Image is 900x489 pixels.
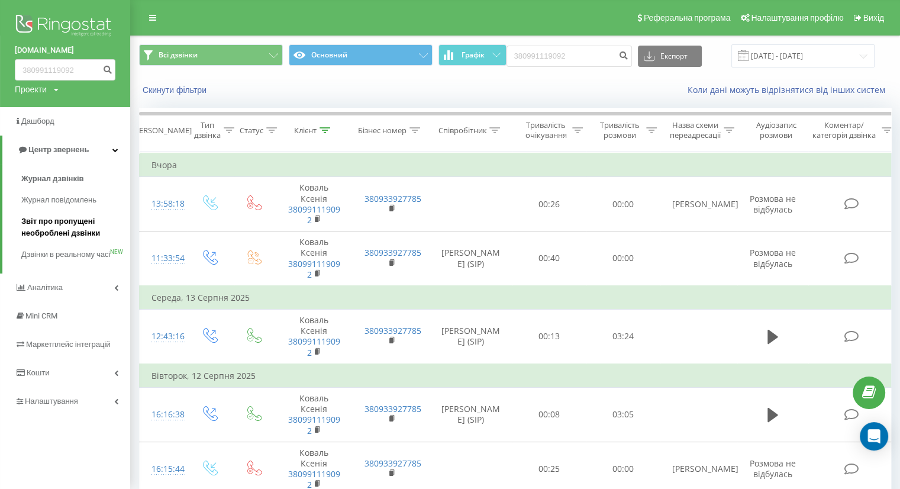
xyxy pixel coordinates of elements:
[21,173,84,185] span: Журнал дзвінків
[860,422,888,451] div: Open Intercom Messenger
[512,231,586,286] td: 00:40
[809,120,879,140] div: Коментар/категорія дзвінка
[143,167,207,181] span: Clear all and close
[54,80,107,89] span: Clip a bookmark
[140,364,897,388] td: Вівторок, 12 Серпня 2025
[35,113,216,132] button: Clip a block
[430,310,512,364] td: [PERSON_NAME] (SIP)
[240,126,263,136] div: Статус
[750,247,796,269] span: Розмова не відбулась
[586,310,660,364] td: 03:24
[30,412,214,425] div: Destination
[21,244,130,265] a: Дзвінки в реальному часіNEW
[139,44,283,66] button: Всі дзвінки
[21,189,130,211] a: Журнал повідомлень
[151,192,175,215] div: 13:58:18
[15,12,115,41] img: Ringostat logo
[462,51,485,59] span: Графік
[638,46,702,67] button: Експорт
[25,311,57,320] span: Mini CRM
[194,120,221,140] div: Тип дзвінка
[750,193,796,215] span: Розмова не відбулась
[159,50,198,60] span: Всі дзвінки
[288,414,340,436] a: 380991119092
[747,120,805,140] div: Аудіозапис розмови
[364,403,421,414] a: 380933927785
[358,126,407,136] div: Бізнес номер
[522,120,569,140] div: Тривалість очікування
[276,310,353,364] td: Коваль Ксенія
[27,368,49,377] span: Кошти
[140,153,897,177] td: Вчора
[276,177,353,231] td: Коваль Ксенія
[15,44,115,56] a: [DOMAIN_NAME]
[438,44,507,66] button: Графік
[289,44,433,66] button: Основний
[28,145,89,154] span: Центр звернень
[288,204,340,226] a: 380991119092
[140,286,897,310] td: Середа, 13 Серпня 2025
[863,13,884,22] span: Вихід
[750,458,796,480] span: Розмова не відбулась
[21,215,124,239] span: Звіт про пропущені необроблені дзвінки
[507,46,632,67] input: Пошук за номером
[688,84,891,95] a: Коли дані можуть відрізнятися вiд інших систем
[438,126,486,136] div: Співробітник
[586,388,660,442] td: 03:05
[364,247,421,258] a: 380933927785
[151,247,175,270] div: 11:33:54
[644,13,731,22] span: Реферальна програма
[276,231,353,286] td: Коваль Ксенія
[21,194,96,206] span: Журнал повідомлень
[15,59,115,81] input: Пошук за номером
[151,403,175,426] div: 16:16:38
[294,126,317,136] div: Клієнт
[54,118,92,127] span: Clip a block
[54,99,158,108] span: Clip a selection (Select text first)
[512,388,586,442] td: 00:08
[364,325,421,336] a: 380933927785
[54,137,108,146] span: Clip a screenshot
[35,94,216,113] button: Clip a selection (Select text first)
[21,211,130,244] a: Звіт про пропущені необроблені дзвінки
[288,258,340,280] a: 380991119092
[21,249,110,260] span: Дзвінки в реальному часі
[35,75,216,94] button: Clip a bookmark
[56,16,78,25] span: xTiles
[30,52,221,75] input: Untitled
[276,388,353,442] td: Коваль Ксенія
[132,126,192,136] div: [PERSON_NAME]
[586,177,660,231] td: 00:00
[430,388,512,442] td: [PERSON_NAME] (SIP)
[596,120,643,140] div: Тривалість розмови
[586,231,660,286] td: 00:00
[2,136,130,164] a: Центр звернень
[430,231,512,286] td: [PERSON_NAME] (SIP)
[364,193,421,204] a: 380933927785
[139,85,212,95] button: Скинути фільтри
[288,336,340,358] a: 380991119092
[21,168,130,189] a: Журнал дзвінків
[151,458,175,481] div: 16:15:44
[21,117,54,126] span: Дашборд
[751,13,843,22] span: Налаштування профілю
[26,340,111,349] span: Маркетплейс інтеграцій
[49,427,88,442] span: Inbox Panel
[35,132,216,151] button: Clip a screenshot
[27,283,63,292] span: Аналiтика
[15,83,47,95] div: Проекти
[670,120,721,140] div: Назва схеми переадресації
[364,458,421,469] a: 380933927785
[512,177,586,231] td: 00:26
[660,177,737,231] td: [PERSON_NAME]
[25,397,78,406] span: Налаштування
[151,325,175,348] div: 12:43:16
[512,310,586,364] td: 00:13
